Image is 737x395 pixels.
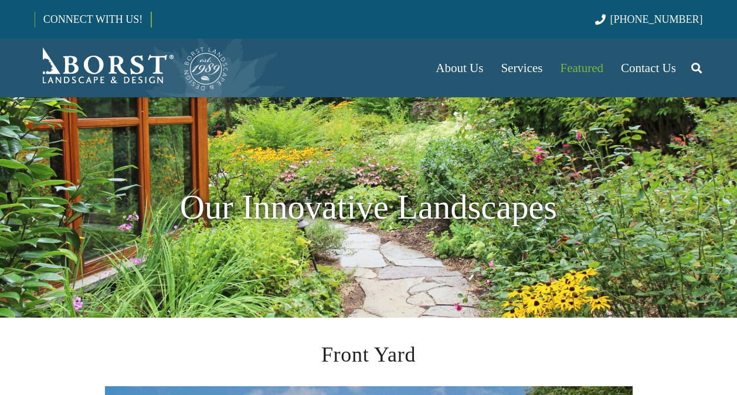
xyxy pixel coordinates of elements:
span: [PHONE_NUMBER] [610,13,703,25]
a: Services [492,39,551,97]
a: Contact Us [612,39,685,97]
h2: Front Yard [105,339,633,370]
span: Featured [561,61,603,75]
span: About Us [436,61,483,75]
h1: Our Innovative Landscapes [35,182,703,233]
a: [PHONE_NUMBER] [595,13,702,25]
span: Services [501,61,542,75]
a: About Us [427,39,492,97]
a: Search [685,53,708,83]
span: Contact Us [621,61,676,75]
a: CONNECT WITH US! [35,5,151,33]
a: Borst-Logo [35,45,229,91]
a: Featured [552,39,612,97]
